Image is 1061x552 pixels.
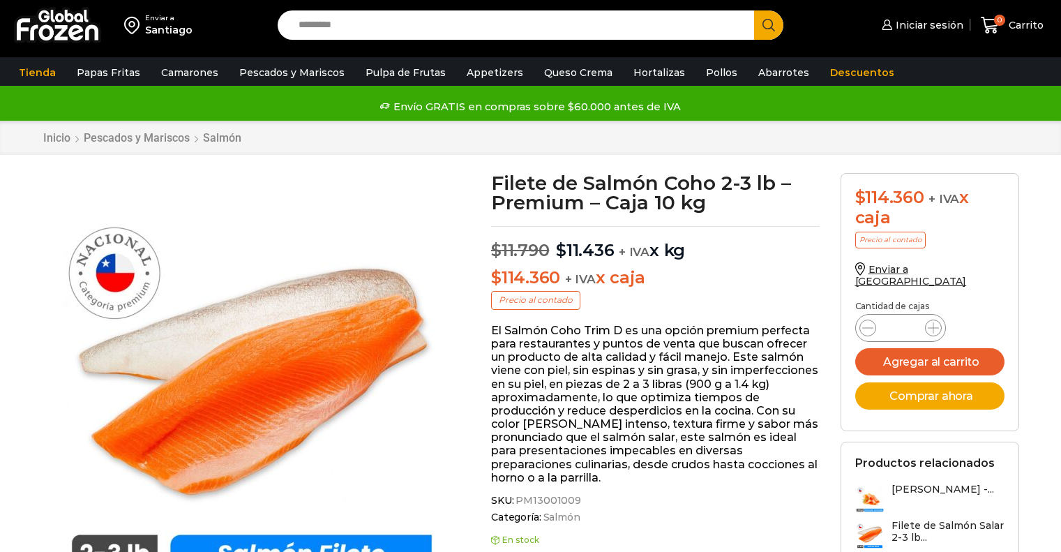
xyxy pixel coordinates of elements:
[855,263,967,288] a: Enviar a [GEOGRAPHIC_DATA]
[619,245,649,259] span: + IVA
[855,301,1004,311] p: Cantidad de cajas
[359,59,453,86] a: Pulpa de Frutas
[754,10,783,40] button: Search button
[994,15,1005,26] span: 0
[43,131,71,144] a: Inicio
[855,382,1004,410] button: Comprar ahora
[491,267,502,288] span: $
[491,495,820,507] span: SKU:
[491,240,549,260] bdi: 11.790
[537,59,619,86] a: Queso Crema
[491,291,580,309] p: Precio al contado
[855,484,994,513] a: [PERSON_NAME] -...
[855,348,1004,375] button: Agregar al carrito
[977,9,1047,42] a: 0 Carrito
[751,59,816,86] a: Abarrotes
[12,59,63,86] a: Tienda
[855,456,995,470] h2: Productos relacionados
[513,495,581,507] span: PM13001009
[892,18,963,32] span: Iniciar sesión
[460,59,530,86] a: Appetizers
[541,512,580,523] a: Salmón
[154,59,225,86] a: Camarones
[491,226,820,261] p: x kg
[491,267,560,288] bdi: 114.360
[855,188,1004,228] div: x caja
[83,131,190,144] a: Pescados y Mariscos
[491,240,502,260] span: $
[699,59,744,86] a: Pollos
[43,131,242,144] nav: Breadcrumb
[855,187,866,207] span: $
[855,232,926,248] p: Precio al contado
[124,13,145,37] img: address-field-icon.svg
[556,240,566,260] span: $
[491,324,820,484] p: El Salmón Coho Trim D es una opción premium perfecta para restaurantes y puntos de venta que busc...
[70,59,147,86] a: Papas Fritas
[491,535,820,545] p: En stock
[1005,18,1044,32] span: Carrito
[626,59,692,86] a: Hortalizas
[232,59,352,86] a: Pescados y Mariscos
[491,173,820,212] h1: Filete de Salmón Coho 2-3 lb – Premium – Caja 10 kg
[202,131,242,144] a: Salmón
[855,187,924,207] bdi: 114.360
[891,484,994,495] h3: [PERSON_NAME] -...
[887,318,914,338] input: Product quantity
[878,11,963,39] a: Iniciar sesión
[855,520,1004,550] a: Filete de Salmón Salar 2-3 lb...
[565,272,596,286] span: + IVA
[491,268,820,288] p: x caja
[928,192,959,206] span: + IVA
[145,13,193,23] div: Enviar a
[823,59,901,86] a: Descuentos
[891,520,1004,544] h3: Filete de Salmón Salar 2-3 lb...
[556,240,614,260] bdi: 11.436
[145,23,193,37] div: Santiago
[491,512,820,523] span: Categoría:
